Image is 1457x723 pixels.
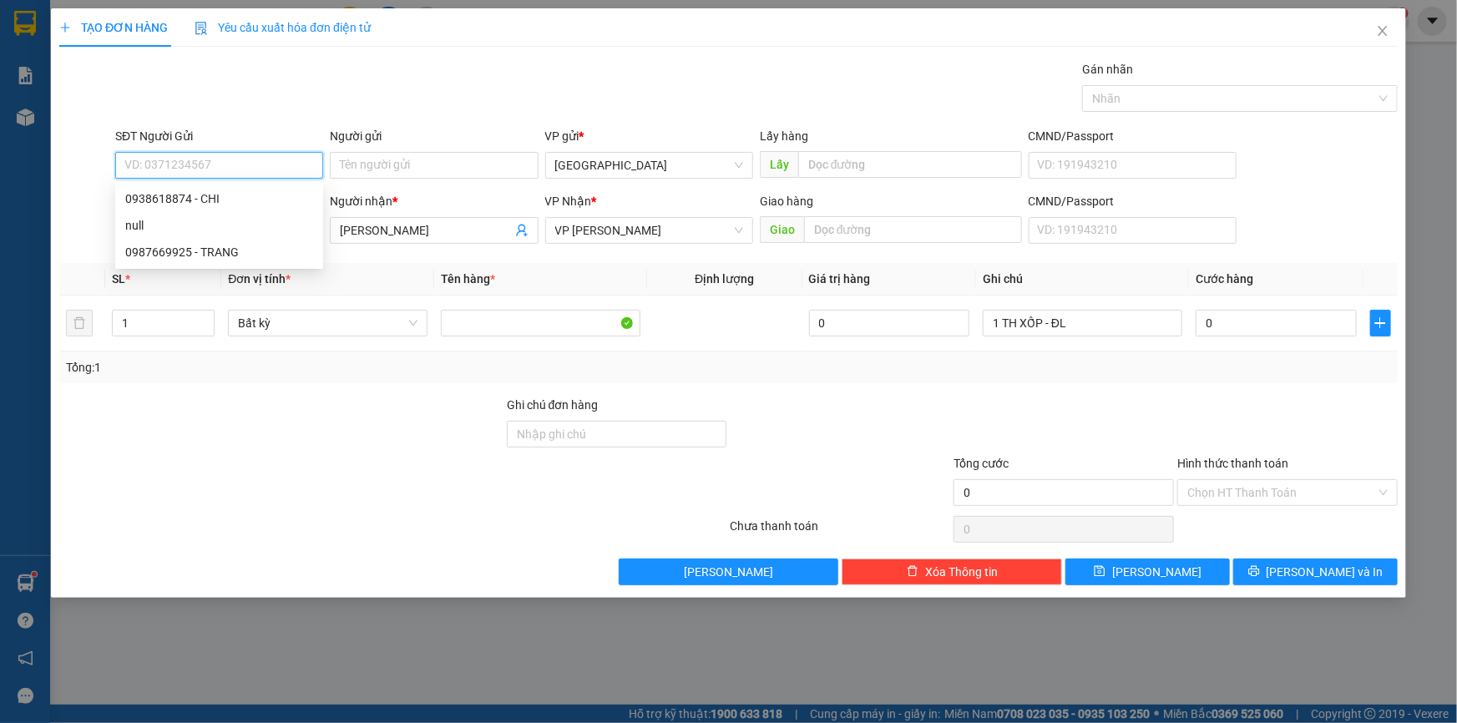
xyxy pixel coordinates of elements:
[1082,63,1133,76] label: Gán nhãn
[441,310,640,336] input: VD: Bàn, Ghế
[195,22,208,35] img: icon
[125,243,313,261] div: 0987669925 - TRANG
[195,21,371,34] span: Yêu cầu xuất hóa đơn điện tử
[125,216,313,235] div: null
[1094,565,1105,579] span: save
[555,153,743,178] span: Sài Gòn
[555,218,743,243] span: VP Phan Rí
[1248,565,1260,579] span: printer
[1370,310,1391,336] button: plus
[695,272,754,286] span: Định lượng
[619,559,839,585] button: [PERSON_NAME]
[115,127,323,145] div: SĐT Người Gửi
[1359,8,1406,55] button: Close
[954,457,1009,470] span: Tổng cước
[507,398,599,412] label: Ghi chú đơn hàng
[507,421,727,447] input: Ghi chú đơn hàng
[1196,272,1253,286] span: Cước hàng
[112,272,125,286] span: SL
[684,563,773,581] span: [PERSON_NAME]
[1029,127,1237,145] div: CMND/Passport
[760,129,808,143] span: Lấy hàng
[125,190,313,208] div: 0938618874 - CHI
[441,272,495,286] span: Tên hàng
[1029,192,1237,210] div: CMND/Passport
[804,216,1022,243] input: Dọc đường
[1376,24,1389,38] span: close
[66,358,563,377] div: Tổng: 1
[798,151,1022,178] input: Dọc đường
[515,224,529,237] span: user-add
[983,310,1182,336] input: Ghi Chú
[59,21,168,34] span: TẠO ĐƠN HÀNG
[809,272,871,286] span: Giá trị hàng
[228,272,291,286] span: Đơn vị tính
[760,151,798,178] span: Lấy
[1371,316,1390,330] span: plus
[925,563,998,581] span: Xóa Thông tin
[115,239,323,265] div: 0987669925 - TRANG
[1112,563,1202,581] span: [PERSON_NAME]
[115,185,323,212] div: 0938618874 - CHI
[842,559,1062,585] button: deleteXóa Thông tin
[1233,559,1398,585] button: printer[PERSON_NAME] và In
[115,212,323,239] div: null
[760,195,813,208] span: Giao hàng
[545,127,753,145] div: VP gửi
[1065,559,1230,585] button: save[PERSON_NAME]
[1177,457,1288,470] label: Hình thức thanh toán
[1267,563,1384,581] span: [PERSON_NAME] và In
[330,192,538,210] div: Người nhận
[907,565,918,579] span: delete
[238,311,417,336] span: Bất kỳ
[330,127,538,145] div: Người gửi
[66,310,93,336] button: delete
[545,195,592,208] span: VP Nhận
[59,22,71,33] span: plus
[809,310,970,336] input: 0
[976,263,1189,296] th: Ghi chú
[729,517,953,546] div: Chưa thanh toán
[760,216,804,243] span: Giao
